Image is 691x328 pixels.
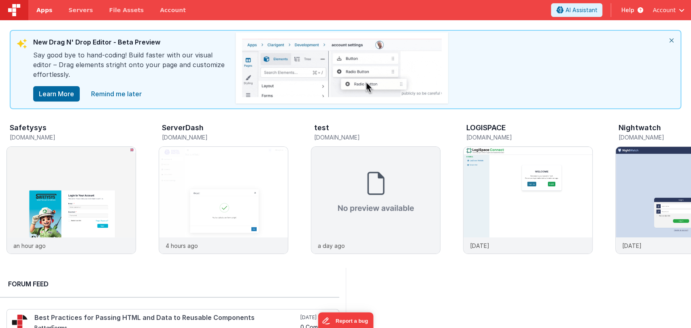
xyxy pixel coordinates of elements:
button: AI Assistant [551,3,602,17]
div: Say good bye to hand-coding! Build faster with our visual editor – Drag elements stright onto you... [33,50,227,86]
h3: LOGISPACE [466,124,506,132]
h2: Forum Feed [8,279,331,289]
p: a day ago [318,241,345,250]
span: Servers [68,6,93,14]
h5: [DOMAIN_NAME] [162,134,288,140]
span: Help [621,6,634,14]
div: New Drag N' Drop Editor - Beta Preview [33,37,227,50]
span: File Assets [109,6,144,14]
p: [DATE] [470,241,489,250]
span: Account [653,6,676,14]
h3: ServerDash [162,124,204,132]
a: close [86,86,147,102]
h3: Nightwatch [619,124,661,132]
button: Account [653,6,685,14]
h5: [DOMAIN_NAME] [314,134,440,140]
h5: [DOMAIN_NAME] [10,134,136,140]
h5: [DATE] [300,314,334,321]
h3: Safetysys [10,124,47,132]
h5: [DOMAIN_NAME] [466,134,593,140]
i: close [663,31,680,50]
h4: Best Practices for Passing HTML and Data to Reusable Components [34,314,299,322]
h3: test [314,124,329,132]
button: Learn More [33,86,80,102]
span: AI Assistant [565,6,597,14]
span: Apps [36,6,52,14]
p: 4 hours ago [166,241,198,250]
p: [DATE] [622,241,642,250]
